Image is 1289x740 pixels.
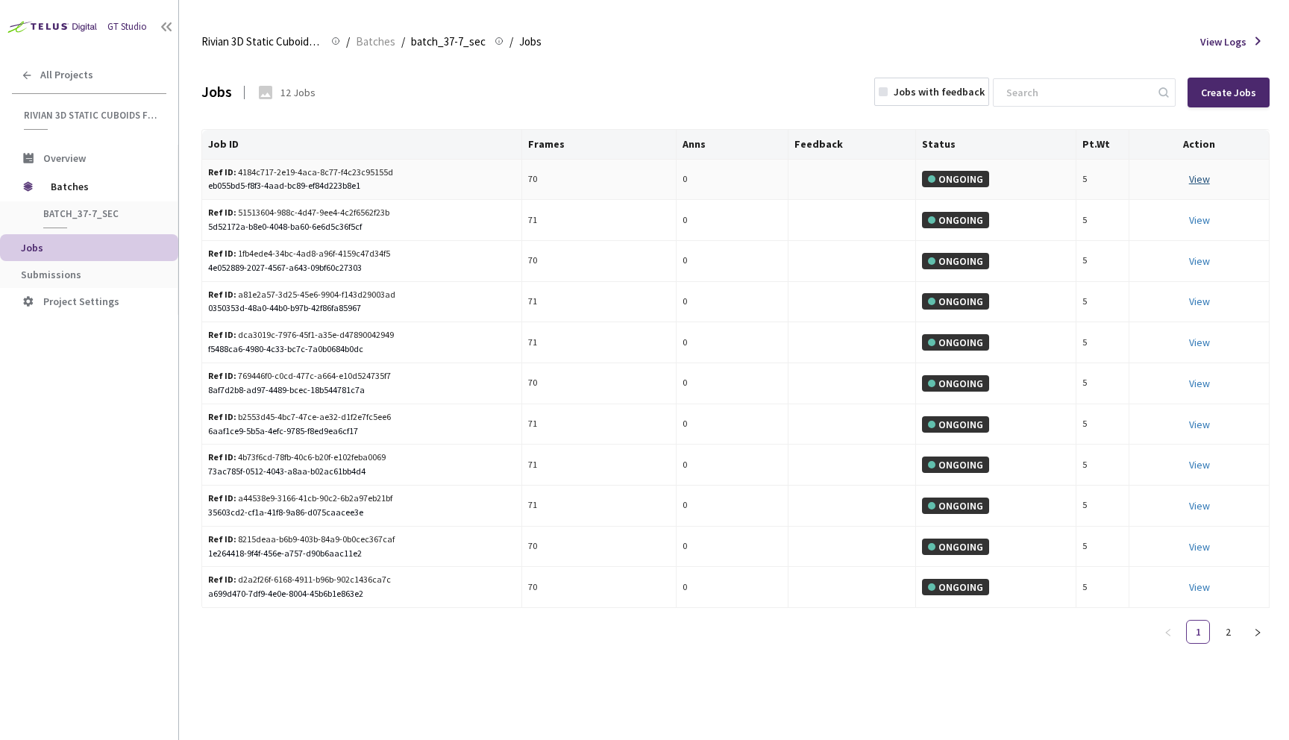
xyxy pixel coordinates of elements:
td: 5 [1076,404,1130,445]
div: ONGOING [922,375,989,392]
b: Ref ID: [208,370,236,381]
span: All Projects [40,69,93,81]
div: ONGOING [922,579,989,595]
td: 0 [677,363,788,404]
td: 5 [1076,322,1130,363]
li: / [509,33,513,51]
td: 0 [677,445,788,486]
span: left [1164,628,1173,637]
td: 70 [522,527,676,568]
td: 71 [522,200,676,241]
span: Batches [356,33,395,51]
td: 71 [522,445,676,486]
div: 12 Jobs [280,85,316,100]
td: 70 [522,363,676,404]
b: Ref ID: [208,248,236,259]
a: View [1189,418,1210,431]
div: 6aaf1ce9-5b5a-4efc-9785-f8ed9ea6cf17 [208,424,515,439]
td: 5 [1076,282,1130,323]
td: 0 [677,567,788,608]
span: batch_37-7_sec [411,33,486,51]
b: Ref ID: [208,411,236,422]
div: 35603cd2-cf1a-41f8-9a86-d075caacee3e [208,506,515,520]
li: / [346,33,350,51]
span: View Logs [1200,34,1246,49]
span: Submissions [21,268,81,281]
td: 5 [1076,445,1130,486]
b: Ref ID: [208,329,236,340]
a: View [1189,213,1210,227]
input: Search [997,79,1156,106]
a: View [1189,580,1210,594]
a: View [1189,458,1210,471]
div: 0350353d-48a0-44b0-b97b-42f86fa85967 [208,301,515,316]
div: 8af7d2b8-ad97-4489-bcec-18b544781c7a [208,383,515,398]
a: View [1189,254,1210,268]
a: View [1189,377,1210,390]
div: 8215deaa-b6b9-403b-84a9-0b0cec367caf [208,533,399,547]
span: Jobs [519,33,542,51]
div: d2a2f26f-6168-4911-b96b-902c1436ca7c [208,573,399,587]
td: 71 [522,486,676,527]
div: ONGOING [922,416,989,433]
div: eb055bd5-f8f3-4aad-bc89-ef84d223b8e1 [208,179,515,193]
div: 5d52172a-b8e0-4048-ba60-6e6d5c36f5cf [208,220,515,234]
li: Previous Page [1156,620,1180,644]
span: Rivian 3D Static Cuboids fixed[2024-25] [24,109,157,122]
div: ONGOING [922,212,989,228]
div: Jobs with feedback [894,84,985,99]
a: 1 [1187,621,1209,643]
td: 0 [677,404,788,445]
div: ONGOING [922,334,989,351]
span: Overview [43,151,86,165]
b: Ref ID: [208,533,236,545]
li: 2 [1216,620,1240,644]
div: ONGOING [922,253,989,269]
b: Ref ID: [208,451,236,462]
div: a699d470-7df9-4e0e-8004-45b6b1e863e2 [208,587,515,601]
li: 1 [1186,620,1210,644]
b: Ref ID: [208,207,236,218]
th: Feedback [788,130,917,160]
a: View [1189,499,1210,512]
a: Batches [353,33,398,49]
th: Action [1129,130,1270,160]
th: Pt.Wt [1076,130,1130,160]
span: Project Settings [43,295,119,308]
div: dca3019c-7976-45f1-a35e-d47890042949 [208,328,399,342]
td: 70 [522,567,676,608]
b: Ref ID: [208,289,236,300]
a: View [1189,295,1210,308]
li: / [401,33,405,51]
div: b2553d45-4bc7-47ce-ae32-d1f2e7fc5ee6 [208,410,399,424]
td: 70 [522,160,676,201]
div: a44538e9-3166-41cb-90c2-6b2a97eb21bf [208,492,399,506]
td: 5 [1076,160,1130,201]
td: 5 [1076,527,1130,568]
span: Rivian 3D Static Cuboids fixed[2024-25] [201,33,322,51]
div: 73ac785f-0512-4043-a8aa-b02ac61bb4d4 [208,465,515,479]
td: 0 [677,282,788,323]
td: 71 [522,282,676,323]
td: 5 [1076,200,1130,241]
th: Job ID [202,130,522,160]
button: right [1246,620,1270,644]
th: Status [916,130,1076,160]
div: ONGOING [922,498,989,514]
div: a81e2a57-3d25-45e6-9904-f143d29003ad [208,288,399,302]
a: View [1189,336,1210,349]
td: 0 [677,322,788,363]
div: ONGOING [922,171,989,187]
div: 4184c717-2e19-4aca-8c77-f4c23c95155d [208,166,399,180]
td: 71 [522,404,676,445]
div: ONGOING [922,293,989,310]
span: right [1253,628,1262,637]
td: 5 [1076,363,1130,404]
td: 5 [1076,241,1130,282]
th: Anns [677,130,788,160]
div: Create Jobs [1201,87,1256,98]
span: Jobs [21,241,43,254]
span: Batches [51,172,153,201]
td: 0 [677,200,788,241]
div: GT Studio [107,20,147,34]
